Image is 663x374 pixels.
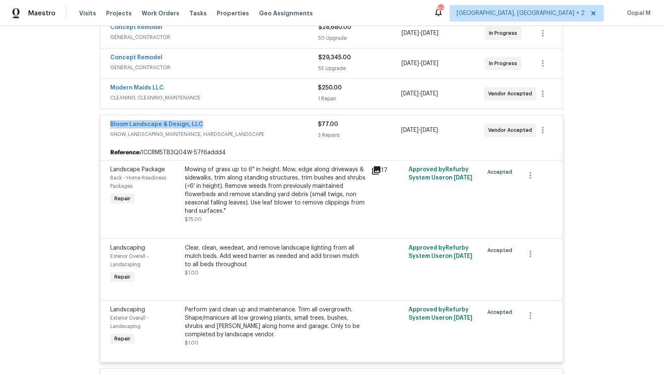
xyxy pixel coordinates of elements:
[189,10,207,16] span: Tasks
[106,9,132,17] span: Projects
[421,91,438,97] span: [DATE]
[402,29,438,37] span: -
[110,63,318,72] span: GENERAL_CONTRACTOR
[110,85,164,91] a: Modern Maids LLC
[185,306,366,339] div: Perform yard clean up and maintenance. Trim all overgrowth. Shape/manicure all low growing plants...
[454,175,472,181] span: [DATE]
[110,94,318,102] span: CLEANING, CLEANING_MAINTENANCE
[401,126,438,134] span: -
[110,167,165,172] span: Landscape Package
[110,307,145,313] span: Landscaping
[217,9,249,17] span: Properties
[421,127,438,133] span: [DATE]
[371,165,404,175] div: 17
[401,90,438,98] span: -
[318,121,338,127] span: $77.00
[111,273,134,281] span: Repair
[318,95,401,103] div: 1 Repair
[438,5,443,13] div: 62
[401,127,419,133] span: [DATE]
[318,34,402,42] div: 50 Upgrade
[454,253,472,259] span: [DATE]
[110,130,318,138] span: SNOW, LANDSCAPING_MAINTENANCE, HARDSCAPE_LANDSCAPE
[318,85,342,91] span: $250.00
[259,9,313,17] span: Geo Assignments
[487,246,515,255] span: Accepted
[488,90,535,98] span: Vendor Accepted
[110,254,149,267] span: Exterior Overall - Landscaping
[110,148,141,157] b: Reference:
[185,244,366,269] div: Clear, clean, weedeat, and remove landscape lighting from all mulch beds. Add weed barrier as nee...
[487,308,515,316] span: Accepted
[100,145,563,160] div: 1CCRM5TB3Q04W-57f6addd4
[110,24,162,30] a: Concept Remodel
[402,30,419,36] span: [DATE]
[142,9,179,17] span: Work Orders
[110,55,162,61] a: Concept Remodel
[402,59,438,68] span: -
[318,55,351,61] span: $29,345.00
[185,217,202,222] span: $75.00
[110,316,149,329] span: Exterior Overall - Landscaping
[421,61,438,66] span: [DATE]
[110,175,166,189] span: Back - Home Readiness Packages
[402,61,419,66] span: [DATE]
[111,335,134,343] span: Repair
[79,9,96,17] span: Visits
[185,340,198,345] span: $1.00
[409,245,472,259] span: Approved by Refurby System User on
[318,24,351,30] span: $28,680.00
[454,315,472,321] span: [DATE]
[110,121,203,127] a: Bloom Landscape & Design, LLC
[489,29,520,37] span: In Progress
[457,9,585,17] span: [GEOGRAPHIC_DATA], [GEOGRAPHIC_DATA] + 2
[488,126,535,134] span: Vendor Accepted
[401,91,419,97] span: [DATE]
[487,168,515,176] span: Accepted
[489,59,520,68] span: In Progress
[111,194,134,203] span: Repair
[409,167,472,181] span: Approved by Refurby System User on
[318,131,401,139] div: 3 Repairs
[421,30,438,36] span: [DATE]
[185,270,198,275] span: $1.00
[409,307,472,321] span: Approved by Refurby System User on
[185,165,366,215] div: Mowing of grass up to 6" in height. Mow, edge along driveways & sidewalks, trim along standing st...
[624,9,651,17] span: Gopal M
[110,33,318,41] span: GENERAL_CONTRACTOR
[318,64,402,73] div: 55 Upgrade
[110,245,145,251] span: Landscaping
[28,9,56,17] span: Maestro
